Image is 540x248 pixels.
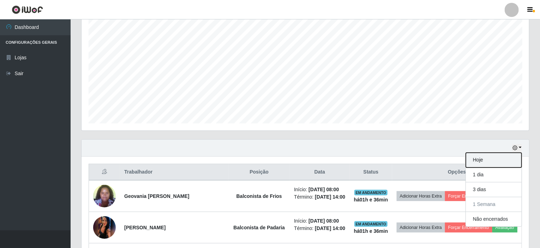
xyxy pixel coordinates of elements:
[466,153,522,168] button: Hoje
[124,225,166,230] strong: [PERSON_NAME]
[350,164,392,181] th: Status
[445,191,492,201] button: Forçar Encerramento
[233,225,285,230] strong: Balconista de Padaria
[397,223,445,232] button: Adicionar Horas Extra
[120,164,228,181] th: Trabalhador
[308,187,339,192] time: [DATE] 08:00
[290,164,350,181] th: Data
[315,225,345,231] time: [DATE] 14:00
[492,223,517,232] button: Avaliação
[466,168,522,182] button: 1 dia
[93,181,116,211] img: 1738342187480.jpeg
[354,197,388,202] strong: há 01 h e 36 min
[354,190,388,195] span: EM ANDAMENTO
[466,212,522,226] button: Não encerrados
[392,164,522,181] th: Opções
[124,193,189,199] strong: Geovania [PERSON_NAME]
[294,186,346,193] li: Início:
[308,218,339,224] time: [DATE] 08:00
[12,5,43,14] img: CoreUI Logo
[466,197,522,212] button: 1 Semana
[294,225,346,232] li: Término:
[294,217,346,225] li: Início:
[315,194,345,200] time: [DATE] 14:00
[294,193,346,201] li: Término:
[354,221,388,227] span: EM ANDAMENTO
[397,191,445,201] button: Adicionar Horas Extra
[445,223,492,232] button: Forçar Encerramento
[354,228,388,234] strong: há 01 h e 36 min
[228,164,290,181] th: Posição
[466,182,522,197] button: 3 dias
[236,193,282,199] strong: Balconista de Frios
